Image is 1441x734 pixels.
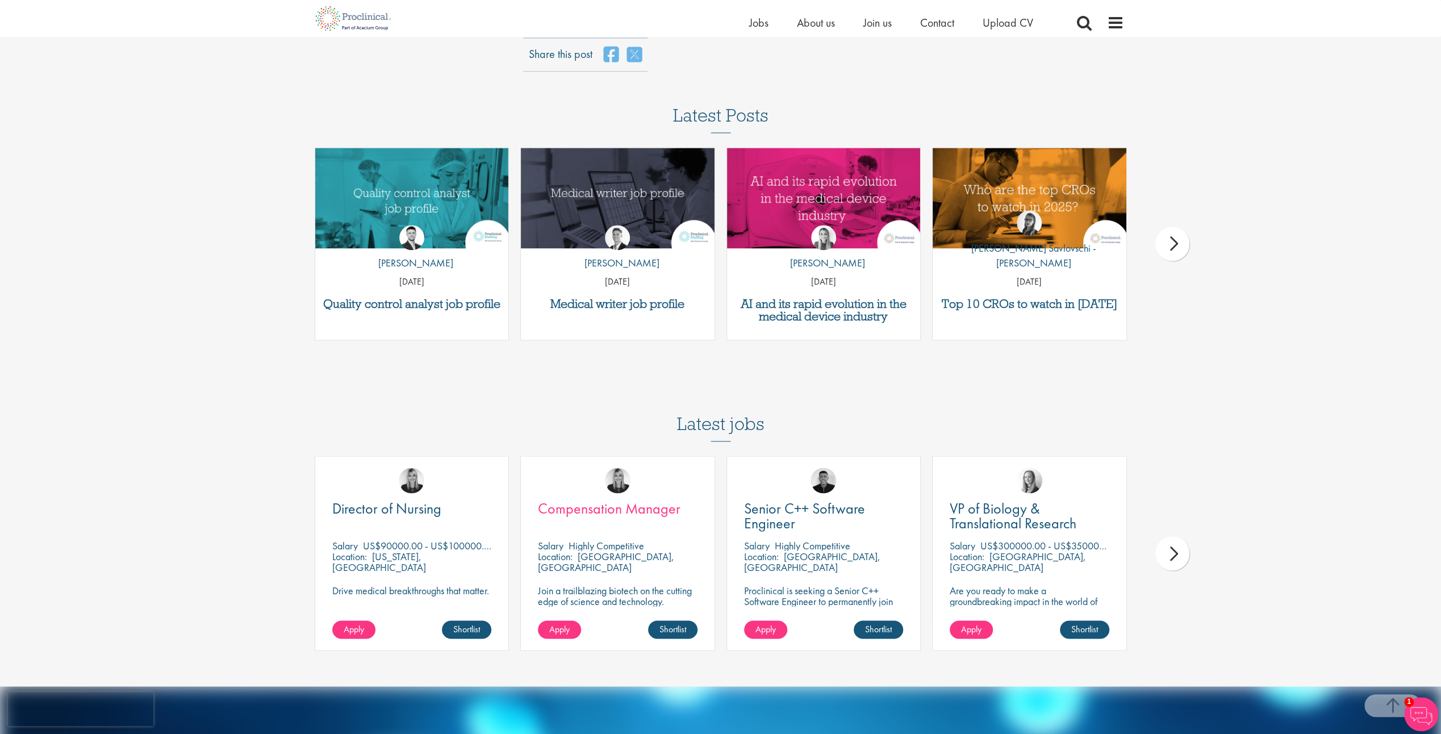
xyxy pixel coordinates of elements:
span: Apply [961,623,981,635]
span: Salary [538,539,563,552]
p: Highly Competitive [569,539,644,552]
img: Sofia Amark [1017,468,1042,493]
span: Senior C++ Software Engineer [744,499,865,532]
a: Senior C++ Software Engineer [744,502,904,530]
p: Highly Competitive [775,539,850,552]
span: VP of Biology & Translational Research [950,499,1076,532]
iframe: reCAPTCHA [8,692,153,726]
img: quality control analyst job profile [315,148,509,248]
p: [GEOGRAPHIC_DATA], [GEOGRAPHIC_DATA] [744,549,880,573]
p: [DATE] [727,276,921,289]
img: Joshua Godden [399,225,424,250]
p: [GEOGRAPHIC_DATA], [GEOGRAPHIC_DATA] [538,549,674,573]
a: Compensation Manager [538,502,697,516]
p: [DATE] [315,276,509,289]
a: Director of Nursing [332,502,492,516]
span: Location: [332,549,367,562]
div: next [1155,227,1189,261]
p: [US_STATE], [GEOGRAPHIC_DATA] [332,549,426,573]
p: Join a trailblazing biotech on the cutting edge of science and technology. [538,585,697,606]
span: Location: [538,549,573,562]
p: [PERSON_NAME] [370,256,453,270]
span: Apply [755,623,776,635]
a: Apply [950,620,993,639]
span: Apply [344,623,364,635]
a: Quality control analyst job profile [321,298,503,310]
a: Jobs [749,15,768,30]
p: Proclinical is seeking a Senior C++ Software Engineer to permanently join their dynamic team in [... [744,585,904,628]
a: Shortlist [648,620,697,639]
a: Shortlist [854,620,903,639]
img: George Watson [605,225,630,250]
a: share on facebook [604,46,619,63]
p: Are you ready to make a groundbreaking impact in the world of biotechnology? Join a growing compa... [950,585,1109,639]
a: AI and its rapid evolution in the medical device industry [733,298,915,323]
a: Shortlist [442,620,491,639]
p: US$90000.00 - US$100000.00 per annum [363,539,538,552]
a: About us [797,15,835,30]
a: share on twitter [627,46,642,63]
a: Top 10 CROs to watch in [DATE] [938,298,1121,310]
span: Apply [549,623,570,635]
a: Link to a post [933,148,1126,248]
a: Link to a post [521,148,715,248]
span: Salary [950,539,975,552]
span: 1 [1404,697,1414,707]
a: Shortlist [1060,620,1109,639]
img: Janelle Jones [399,468,424,493]
img: Top 10 CROs 2025 | Proclinical [933,148,1126,248]
p: US$300000.00 - US$350000.00 per annum [980,539,1162,552]
img: Medical writer job profile [521,148,715,248]
label: Share this post [529,46,592,54]
a: George Watson [PERSON_NAME] [576,225,659,276]
p: [GEOGRAPHIC_DATA], [GEOGRAPHIC_DATA] [950,549,1086,573]
a: Upload CV [983,15,1033,30]
span: Location: [950,549,984,562]
p: Drive medical breakthroughs that matter. [332,585,492,595]
img: Chatbot [1404,697,1438,731]
span: Location: [744,549,779,562]
h3: Latest jobs [677,386,765,441]
a: Join us [863,15,892,30]
span: Salary [744,539,770,552]
p: [DATE] [521,276,715,289]
p: [PERSON_NAME] Savlovschi - [PERSON_NAME] [933,241,1126,270]
a: Hannah Burke [PERSON_NAME] [782,225,865,276]
a: VP of Biology & Translational Research [950,502,1109,530]
a: Joshua Godden [PERSON_NAME] [370,225,453,276]
img: Theodora Savlovschi - Wicks [1017,210,1042,235]
span: Director of Nursing [332,499,441,518]
a: Apply [332,620,375,639]
a: Medical writer job profile [527,298,709,310]
a: Contact [920,15,954,30]
div: next [1155,536,1189,570]
a: Theodora Savlovschi - Wicks [PERSON_NAME] Savlovschi - [PERSON_NAME] [933,210,1126,276]
span: Salary [332,539,358,552]
a: Link to a post [727,148,921,248]
a: Apply [538,620,581,639]
a: Link to a post [315,148,509,248]
img: Hannah Burke [811,225,836,250]
img: Janelle Jones [605,468,630,493]
img: Christian Andersen [811,468,836,493]
img: AI and Its Impact on the Medical Device Industry | Proclinical [727,148,921,248]
span: Compensation Manager [538,499,680,518]
a: Apply [744,620,787,639]
p: [PERSON_NAME] [576,256,659,270]
h3: Latest Posts [673,106,768,133]
p: [PERSON_NAME] [782,256,865,270]
p: [DATE] [933,276,1126,289]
